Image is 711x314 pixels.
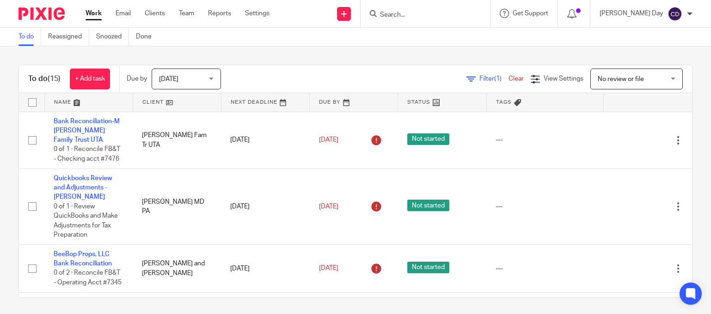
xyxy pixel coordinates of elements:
[379,11,462,19] input: Search
[496,100,512,105] span: Tags
[54,270,122,286] span: 0 of 2 · Reconcile FB&T - Operating Acct #7345
[407,200,449,211] span: Not started
[145,9,165,18] a: Clients
[127,74,147,83] p: Due by
[70,69,110,89] a: + Add task
[18,28,41,46] a: To do
[133,169,221,245] td: [PERSON_NAME] MD PA
[319,203,338,210] span: [DATE]
[221,169,309,245] td: [DATE]
[86,9,102,18] a: Work
[221,112,309,169] td: [DATE]
[18,7,65,20] img: Pixie
[221,245,309,292] td: [DATE]
[54,146,120,163] span: 0 of 1 · Reconcile FB&T - Checking acct #7476
[319,137,338,143] span: [DATE]
[28,74,61,84] h1: To do
[136,28,159,46] a: Done
[496,135,595,144] div: ---
[96,28,129,46] a: Snoozed
[48,28,89,46] a: Reassigned
[600,9,663,18] p: [PERSON_NAME] Day
[494,75,502,82] span: (1)
[509,75,524,82] a: Clear
[513,10,548,17] span: Get Support
[116,9,131,18] a: Email
[245,9,270,18] a: Settings
[407,133,449,145] span: Not started
[54,175,112,201] a: Quickbooks Review and Adjustments - [PERSON_NAME]
[179,9,194,18] a: Team
[407,262,449,273] span: Not started
[133,245,221,292] td: [PERSON_NAME] and [PERSON_NAME]
[319,265,338,272] span: [DATE]
[544,75,583,82] span: View Settings
[496,264,595,273] div: ---
[496,202,595,211] div: ---
[54,203,118,239] span: 0 of 1 · Review QuickBooks and Make Adjustments for Tax Preparation
[54,251,112,267] a: BeeBop Props, LLC Bank Reconciliation
[479,75,509,82] span: Filter
[159,76,178,82] span: [DATE]
[668,6,682,21] img: svg%3E
[133,112,221,169] td: [PERSON_NAME] Fam Tr UTA
[208,9,231,18] a: Reports
[54,118,120,144] a: Bank Reconciliation-M [PERSON_NAME] Family Trust UTA
[48,75,61,82] span: (15)
[598,76,644,82] span: No review or file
